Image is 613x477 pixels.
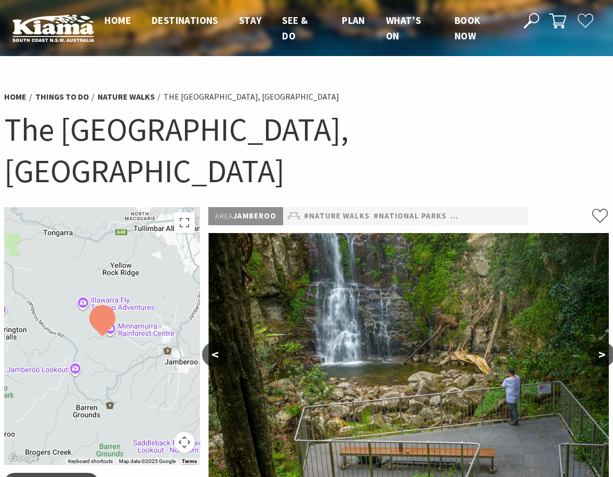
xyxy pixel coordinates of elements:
[98,91,155,102] a: Nature Walks
[4,109,609,192] h1: The [GEOGRAPHIC_DATA], [GEOGRAPHIC_DATA]
[304,210,370,223] a: #Nature Walks
[282,14,308,42] span: See & Do
[174,432,195,453] button: Map camera controls
[94,12,511,44] nav: Main Menu
[208,207,283,225] p: Jamberoo
[35,91,89,102] a: Things To Do
[4,91,26,102] a: Home
[374,210,447,223] a: #National Parks
[450,210,552,223] a: #Natural Attractions
[164,90,339,103] li: The [GEOGRAPHIC_DATA], [GEOGRAPHIC_DATA]
[174,212,195,233] button: Toggle fullscreen view
[119,458,176,464] span: Map data ©2025 Google
[12,14,94,42] img: Kiama Logo
[202,342,228,367] button: <
[7,452,41,465] a: Open this area in Google Maps (opens a new window)
[386,14,421,42] span: What’s On
[239,14,262,26] span: Stay
[182,458,197,465] a: Terms (opens in new tab)
[68,458,113,465] button: Keyboard shortcuts
[104,14,131,26] span: Home
[342,14,365,26] span: Plan
[152,14,218,26] span: Destinations
[455,14,481,42] span: Book now
[7,452,41,465] img: Google
[215,211,233,221] span: Area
